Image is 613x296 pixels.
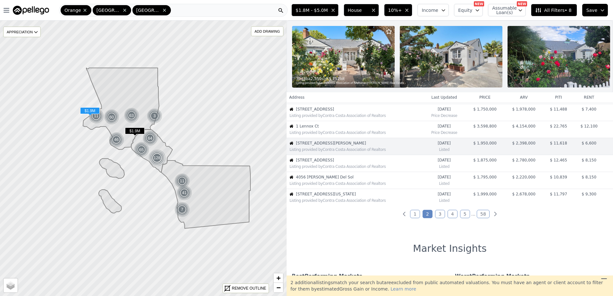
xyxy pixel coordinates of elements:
a: Zoom in [273,273,283,283]
div: 11 [174,173,190,189]
a: Zoom out [273,283,283,292]
span: Save [586,7,597,13]
h1: Market Insights [413,243,487,254]
div: 7 [174,202,190,217]
th: Address [287,92,423,103]
time: 2025-09-23 04:53 [425,192,463,197]
img: Property Photo 2 [400,26,502,87]
img: House [290,124,293,128]
img: g1.png [109,132,124,147]
img: House [290,175,293,179]
div: Listing provided by Contra Costa Association of Realtors [290,198,423,203]
time: 2025-09-23 05:00 [425,158,463,163]
div: $1.9M [80,107,100,117]
span: 10%+ [388,7,402,13]
time: 2025-09-23 16:39 [425,107,463,112]
th: rent [574,92,604,103]
div: 65 [133,142,150,158]
span: $ 1,750,000 [473,107,497,111]
span: Income [422,7,438,13]
div: Price Decrease [425,129,463,135]
div: 2 additional listing s match your search but are excluded from public automated valuations. You m... [287,275,613,296]
span: [GEOGRAPHIC_DATA] [136,7,161,13]
span: [GEOGRAPHIC_DATA] [97,7,121,13]
a: Page 3 [435,210,445,218]
div: Listing provided by Contra Costa Association of Realtors [290,181,423,186]
div: 46 [109,132,124,147]
div: Listing provided by Contra Costa Association of Realtors [290,147,423,152]
img: g1.png [174,202,190,217]
a: Jump forward [471,211,475,217]
img: g2.png [133,142,150,158]
th: price [466,92,504,103]
span: $ 11,618 [550,141,567,145]
span: $ 11,797 [550,192,567,196]
div: 11 [88,108,104,124]
div: 3 [147,108,162,124]
div: Listing provided by Contra Costa Association of Realtors [290,113,423,118]
button: House [344,4,379,16]
span: − [276,284,281,292]
div: 60 [104,109,120,125]
a: Previous page [401,211,407,217]
div: Listing provided by Contra Costa Association of Realtors and [PERSON_NAME] Real Estate [296,81,404,85]
div: APPRECIATION [3,27,41,37]
img: Property Photo 1 [292,26,395,87]
div: NEW [517,1,527,6]
a: Page 2 is your current page [423,210,432,218]
div: 63 [123,107,140,124]
span: Orange [64,7,81,13]
span: $ 2,780,000 [512,158,536,162]
span: $ 3,598,800 [473,124,497,128]
img: g2.png [104,109,120,125]
img: House [290,158,293,162]
div: Listing provided by Contra Costa Association of Realtors [290,164,423,169]
span: $ 1,999,000 [473,192,497,196]
button: $1.8M - $5.0M [291,4,338,16]
span: $ 2,220,000 [512,175,536,179]
img: g2.png [142,130,159,146]
span: $ 22,765 [550,124,567,128]
span: [STREET_ADDRESS] [296,158,423,163]
span: 5,752 [329,76,340,81]
span: $ 8,150 [582,175,596,179]
span: $ 12,465 [550,158,567,162]
span: $1.9M [80,107,100,114]
span: $ 9,300 [582,192,596,196]
button: Equity [454,4,483,16]
div: 64 [142,130,158,146]
div: Listing provided by Contra Costa Association of Realtors [290,130,423,135]
button: Assumable Loan(s) [488,4,526,16]
button: Income [417,4,449,16]
span: 2,350 [311,76,322,81]
button: Save [582,4,608,16]
a: Layers [4,278,18,292]
span: $ 11,488 [550,107,567,111]
div: REMOVE OUTLINE [232,285,266,291]
span: Learn more [390,286,416,292]
time: 2025-09-23 05:00 [425,141,463,146]
div: 128 [148,149,166,167]
span: House [348,7,368,13]
span: $ 8,150 [582,158,596,162]
div: NEW [474,1,484,6]
div: Listed [425,146,463,152]
th: arv [504,92,543,103]
div: $1.9M [125,127,145,137]
span: $ 10,839 [550,175,567,179]
img: House [290,141,293,145]
span: $ 1,875,000 [473,158,497,162]
img: g1.png [174,173,190,189]
button: All Filters• 8 [531,4,577,16]
img: House [290,107,293,111]
img: g1.png [147,108,163,124]
div: Price Decrease [425,112,463,118]
div: Worst Performing Markets [455,272,608,280]
span: $1.8M - $5.0M [296,7,328,13]
div: 41 [177,185,192,201]
span: $ 2,398,000 [512,141,536,145]
ul: Pagination [287,211,613,217]
div: Listed [425,180,463,186]
span: $ 12,100 [581,124,598,128]
span: 1 Lennox Ct [296,124,423,129]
